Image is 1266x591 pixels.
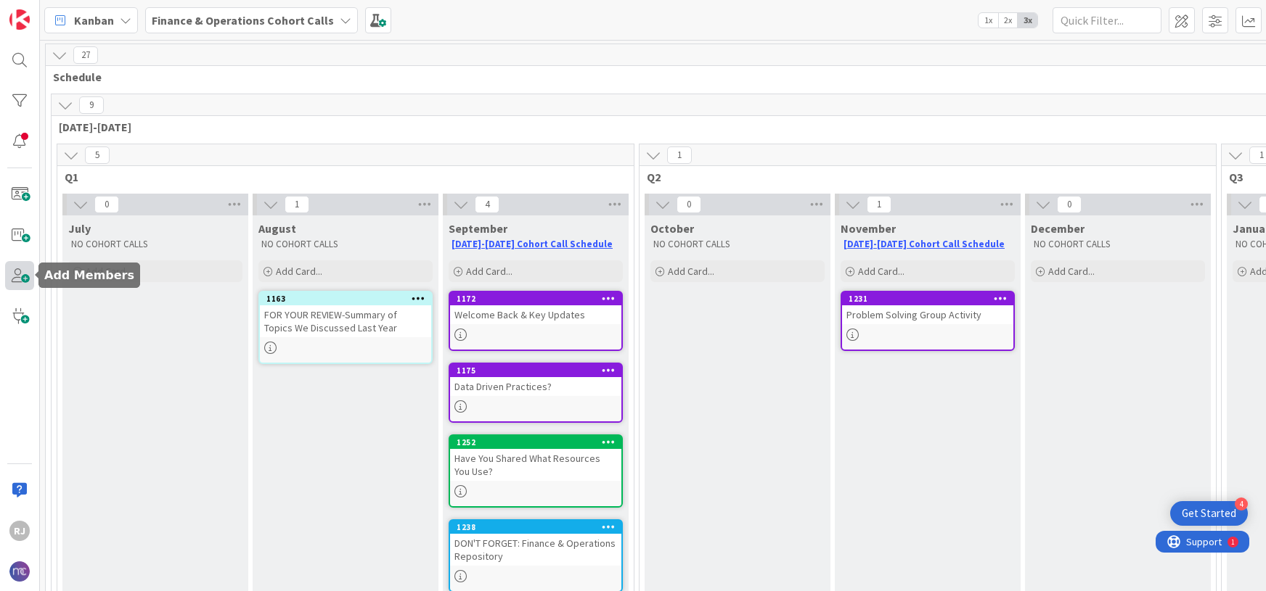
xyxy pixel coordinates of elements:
[449,363,623,423] a: 1175Data Driven Practices?
[68,221,91,236] span: July
[457,522,621,532] div: 1238
[450,436,621,481] div: 1252Have You Shared What Resources You Use?
[858,265,904,278] span: Add Card...
[44,268,134,282] h5: Add Members
[450,534,621,566] div: DON'T FORGET: Finance & Operations Repository
[667,146,692,164] span: 1
[449,221,507,236] span: September
[450,521,621,534] div: 1238
[450,292,621,324] div: 1172Welcome Back & Key Updates
[450,305,621,324] div: Welcome Back & Key Updates
[260,292,431,305] div: 1163
[74,12,114,29] span: Kanban
[998,13,1018,28] span: 2x
[452,238,613,250] a: [DATE]-[DATE] Cohort Call Schedule
[450,364,621,377] div: 1175
[260,305,431,337] div: FOR YOUR REVIEW-Summary of Topics We Discussed Last Year
[450,377,621,396] div: Data Driven Practices?
[450,292,621,305] div: 1172
[1182,506,1236,521] div: Get Started
[258,291,433,364] a: 1163FOR YOUR REVIEW-Summary of Topics We Discussed Last Year
[849,294,1013,304] div: 1231
[73,46,98,64] span: 27
[1170,501,1248,526] div: Open Get Started checklist, remaining modules: 4
[71,239,240,250] p: NO COHORT CALLS
[450,364,621,396] div: 1175Data Driven Practices?
[9,521,30,541] div: RJ
[449,291,623,351] a: 1172Welcome Back & Key Updates
[842,292,1013,305] div: 1231
[842,292,1013,324] div: 1231Problem Solving Group Activity
[668,265,714,278] span: Add Card...
[1018,13,1037,28] span: 3x
[276,265,322,278] span: Add Card...
[285,196,309,213] span: 1
[1034,239,1202,250] p: NO COHORT CALLS
[1031,221,1085,236] span: December
[258,221,296,236] span: August
[94,196,119,213] span: 0
[9,9,30,30] img: Visit kanbanzone.com
[450,436,621,449] div: 1252
[653,239,822,250] p: NO COHORT CALLS
[30,2,66,20] span: Support
[450,521,621,566] div: 1238DON'T FORGET: Finance & Operations Repository
[449,434,623,508] a: 1252Have You Shared What Resources You Use?
[1235,497,1248,511] div: 4
[457,365,621,376] div: 1175
[647,170,1198,184] span: Q2
[75,6,79,17] div: 1
[841,221,896,236] span: November
[475,196,499,213] span: 4
[842,305,1013,324] div: Problem Solving Group Activity
[457,437,621,447] div: 1252
[867,196,891,213] span: 1
[79,96,104,114] span: 9
[260,292,431,337] div: 1163FOR YOUR REVIEW-Summary of Topics We Discussed Last Year
[650,221,694,236] span: October
[841,291,1015,351] a: 1231Problem Solving Group Activity
[466,265,512,278] span: Add Card...
[1057,196,1082,213] span: 0
[1053,7,1161,33] input: Quick Filter...
[152,13,334,28] b: Finance & Operations Cohort Calls
[9,561,30,582] img: avatar
[844,238,1005,250] a: [DATE]-[DATE] Cohort Call Schedule
[457,294,621,304] div: 1172
[261,239,430,250] p: NO COHORT CALLS
[677,196,701,213] span: 0
[450,449,621,481] div: Have You Shared What Resources You Use?
[1048,265,1095,278] span: Add Card...
[85,146,110,164] span: 5
[65,170,616,184] span: Q1
[266,294,431,304] div: 1163
[979,13,998,28] span: 1x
